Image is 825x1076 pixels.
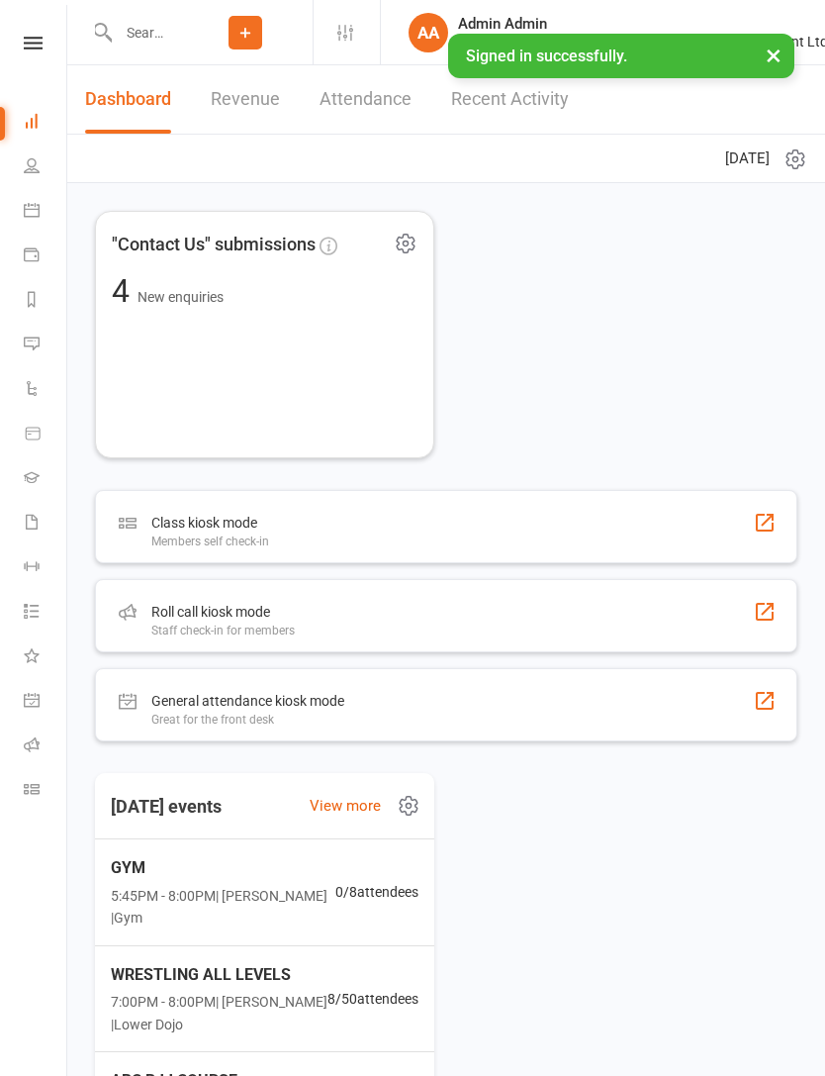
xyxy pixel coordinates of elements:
[112,19,178,47] input: Search...
[85,65,171,134] a: Dashboard
[112,231,316,259] span: "Contact Us" submissions
[725,147,770,170] span: [DATE]
[111,991,327,1035] span: 7:00PM - 8:00PM | [PERSON_NAME] | Lower Dojo
[112,272,137,310] span: 4
[151,600,295,624] div: Roll call kiosk mode
[111,855,335,881] span: GYM
[409,13,448,52] div: AA
[151,511,269,535] div: Class kiosk mode
[24,725,68,769] a: Roll call kiosk mode
[151,535,269,548] div: Members self check-in
[320,65,412,134] a: Attendance
[24,101,68,146] a: Dashboard
[24,769,68,814] a: Class kiosk mode
[111,962,327,988] span: WRESTLING ALL LEVELS
[24,680,68,725] a: General attendance kiosk mode
[151,689,344,713] div: General attendance kiosk mode
[211,65,280,134] a: Revenue
[24,190,68,235] a: Calendar
[327,988,418,1010] span: 8 / 50 attendees
[24,146,68,190] a: People
[24,413,68,457] a: Product Sales
[95,789,237,825] h3: [DATE] events
[24,636,68,680] a: What's New
[151,713,344,727] div: Great for the front desk
[24,235,68,279] a: Payments
[151,624,295,637] div: Staff check-in for members
[24,279,68,324] a: Reports
[451,65,569,134] a: Recent Activity
[335,881,418,903] span: 0 / 8 attendees
[111,885,335,929] span: 5:45PM - 8:00PM | [PERSON_NAME] | Gym
[756,34,791,76] button: ×
[137,289,224,305] span: New enquiries
[466,47,627,65] span: Signed in successfully.
[310,794,381,818] a: View more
